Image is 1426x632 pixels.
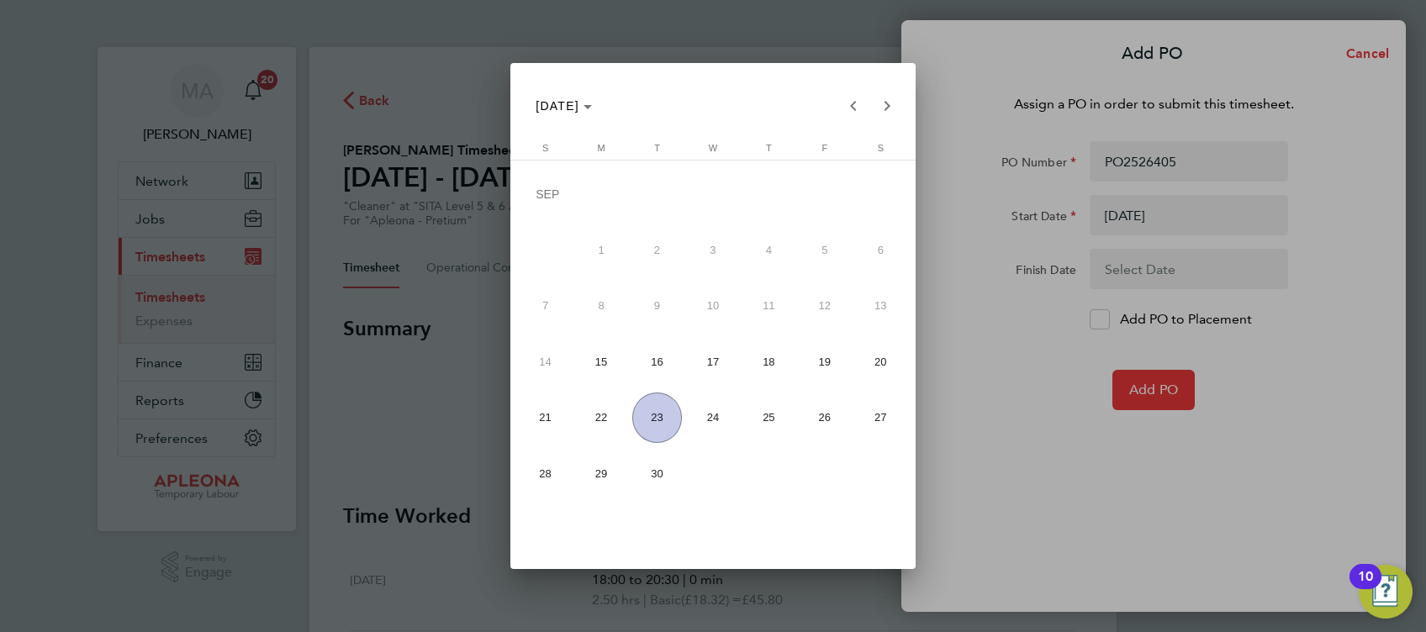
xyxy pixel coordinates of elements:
span: 3 [688,224,738,275]
span: 6 [855,224,906,275]
span: 15 [576,336,626,387]
button: September 9, 2025 [629,278,684,334]
span: 28 [520,448,571,498]
span: 5 [800,224,850,275]
span: 27 [855,392,906,443]
button: September 29, 2025 [573,445,629,501]
button: September 5, 2025 [797,222,853,277]
span: 29 [576,448,626,498]
span: T [654,143,660,153]
span: 9 [632,281,683,331]
span: F [821,143,827,153]
span: M [597,143,605,153]
button: Open Resource Center, 10 new notifications [1359,565,1413,619]
span: 17 [688,336,738,387]
span: 14 [520,336,571,387]
span: 11 [743,281,794,331]
button: September 7, 2025 [517,278,573,334]
button: September 22, 2025 [573,389,629,445]
button: Previous month [837,89,870,123]
span: 22 [576,392,626,443]
button: September 12, 2025 [797,278,853,334]
span: 1 [576,224,626,275]
span: T [766,143,772,153]
span: 26 [800,392,850,443]
span: 30 [632,448,683,498]
span: 10 [688,281,738,331]
span: 24 [688,392,738,443]
span: 7 [520,281,571,331]
button: Choose month and year [529,91,599,121]
button: September 11, 2025 [741,278,796,334]
button: September 16, 2025 [629,334,684,389]
span: 2 [632,224,683,275]
button: Next month [870,89,904,123]
span: 21 [520,392,571,443]
td: SEP [517,166,908,222]
span: 25 [743,392,794,443]
button: September 15, 2025 [573,334,629,389]
button: September 25, 2025 [741,389,796,445]
span: [DATE] [536,99,579,113]
button: September 26, 2025 [797,389,853,445]
button: September 1, 2025 [573,222,629,277]
button: September 19, 2025 [797,334,853,389]
span: 16 [632,336,683,387]
button: September 3, 2025 [685,222,741,277]
div: 10 [1358,577,1373,598]
button: September 2, 2025 [629,222,684,277]
span: 8 [576,281,626,331]
span: W [709,143,717,153]
button: September 20, 2025 [853,334,909,389]
button: September 21, 2025 [517,389,573,445]
button: September 24, 2025 [685,389,741,445]
button: September 30, 2025 [629,445,684,501]
span: 20 [855,336,906,387]
button: September 13, 2025 [853,278,909,334]
span: S [542,143,548,153]
button: September 18, 2025 [741,334,796,389]
button: September 6, 2025 [853,222,909,277]
span: S [878,143,884,153]
button: September 27, 2025 [853,389,909,445]
button: September 28, 2025 [517,445,573,501]
span: 4 [743,224,794,275]
span: 13 [855,281,906,331]
span: 12 [800,281,850,331]
button: September 14, 2025 [517,334,573,389]
button: September 17, 2025 [685,334,741,389]
span: 19 [800,336,850,387]
button: September 23, 2025 [629,389,684,445]
span: 23 [632,392,683,443]
button: September 4, 2025 [741,222,796,277]
span: 18 [743,336,794,387]
button: September 8, 2025 [573,278,629,334]
button: September 10, 2025 [685,278,741,334]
